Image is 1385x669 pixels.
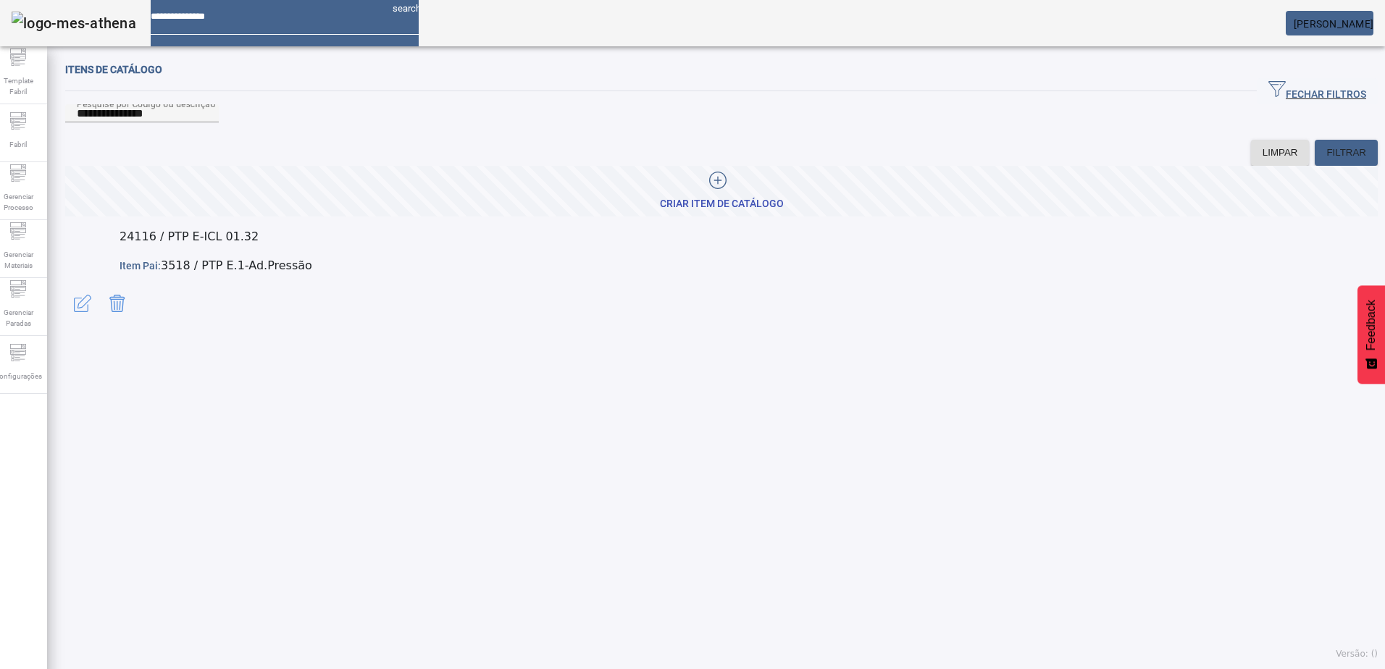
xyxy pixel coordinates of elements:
[77,98,215,109] mat-label: Pesquise por Código ou descrição
[5,135,31,154] span: Fabril
[1268,80,1366,102] span: FECHAR FILTROS
[12,12,136,35] img: logo-mes-athena
[1257,78,1378,104] button: FECHAR FILTROS
[1315,140,1378,166] button: FILTRAR
[1365,300,1378,350] span: Feedback
[120,257,1378,274] p: 3518 / PTP E.1-Ad.Pressão
[1326,146,1366,160] span: FILTRAR
[65,64,162,75] span: Itens de catálogo
[1357,285,1385,384] button: Feedback - Mostrar pesquisa
[65,166,1378,216] button: CRIAR ITEM DE CATÁLOGO
[1251,140,1310,166] button: LIMPAR
[120,260,161,272] span: Item Pai:
[1336,649,1378,659] span: Versão: ()
[120,228,1378,245] p: 24116 / PTP E-ICL 01.32
[1263,146,1298,160] span: LIMPAR
[1294,18,1373,30] span: [PERSON_NAME]
[100,286,135,321] button: Delete
[660,197,784,211] div: CRIAR ITEM DE CATÁLOGO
